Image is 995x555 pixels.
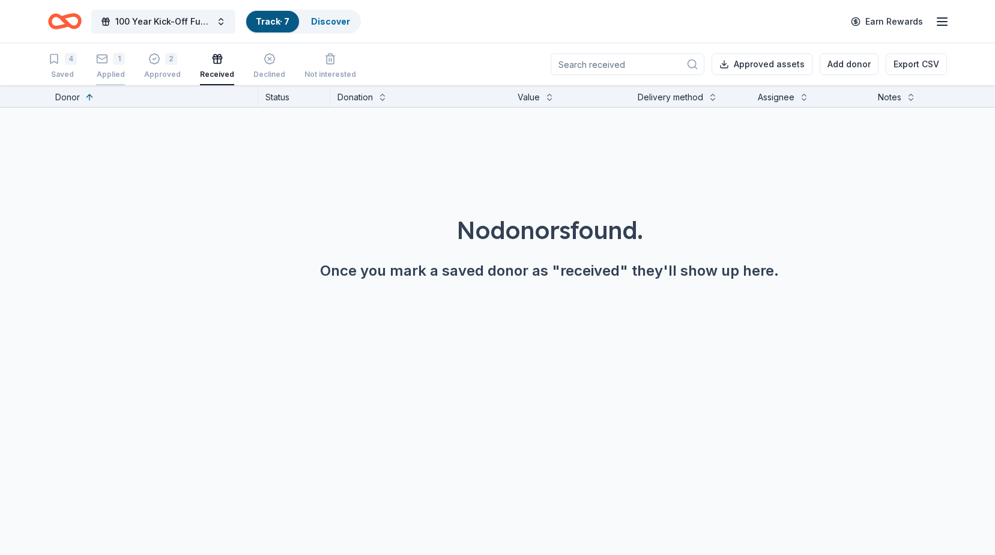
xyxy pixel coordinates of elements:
[65,53,77,65] div: 4
[878,90,901,105] div: Notes
[55,90,80,105] div: Donor
[115,14,211,29] span: 100 Year Kick-Off Fundraising Celebration
[253,70,285,79] div: Declined
[144,70,181,79] div: Approved
[820,53,879,75] button: Add donor
[113,53,125,65] div: 1
[337,90,373,105] div: Donation
[48,7,82,35] a: Home
[200,70,234,79] div: Received
[304,70,356,79] div: Not interested
[258,85,330,107] div: Status
[256,16,289,26] a: Track· 7
[96,48,125,85] button: 1Applied
[551,53,704,75] input: Search received
[304,48,356,85] button: Not interested
[758,90,794,105] div: Assignee
[844,11,930,32] a: Earn Rewards
[712,53,812,75] button: Approved assets
[144,48,181,85] button: 2Approved
[48,48,77,85] button: 4Saved
[638,90,703,105] div: Delivery method
[96,70,125,79] div: Applied
[253,48,285,85] button: Declined
[886,53,947,75] button: Export CSV
[165,53,177,65] div: 2
[311,16,350,26] a: Discover
[245,10,361,34] button: Track· 7Discover
[200,48,234,85] button: Received
[91,10,235,34] button: 100 Year Kick-Off Fundraising Celebration
[518,90,540,105] div: Value
[48,70,77,79] div: Saved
